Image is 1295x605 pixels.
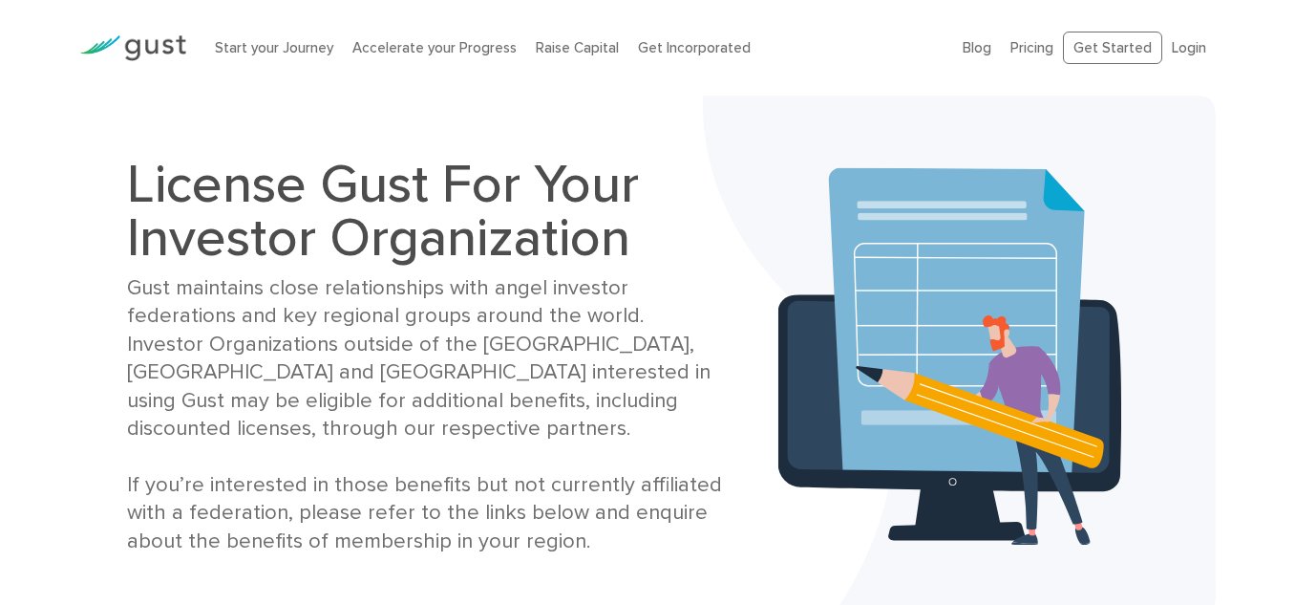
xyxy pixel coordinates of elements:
img: Gust Logo [79,35,186,61]
a: Raise Capital [536,39,619,56]
a: Login [1172,39,1206,56]
a: Get Started [1063,32,1162,65]
a: Start your Journey [215,39,333,56]
div: Gust maintains close relationships with angel investor federations and key regional groups around... [127,274,723,556]
a: Accelerate your Progress [352,39,517,56]
a: Pricing [1010,39,1053,56]
a: Get Incorporated [638,39,751,56]
h1: License Gust For Your Investor Organization [127,158,723,265]
a: Blog [963,39,991,56]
